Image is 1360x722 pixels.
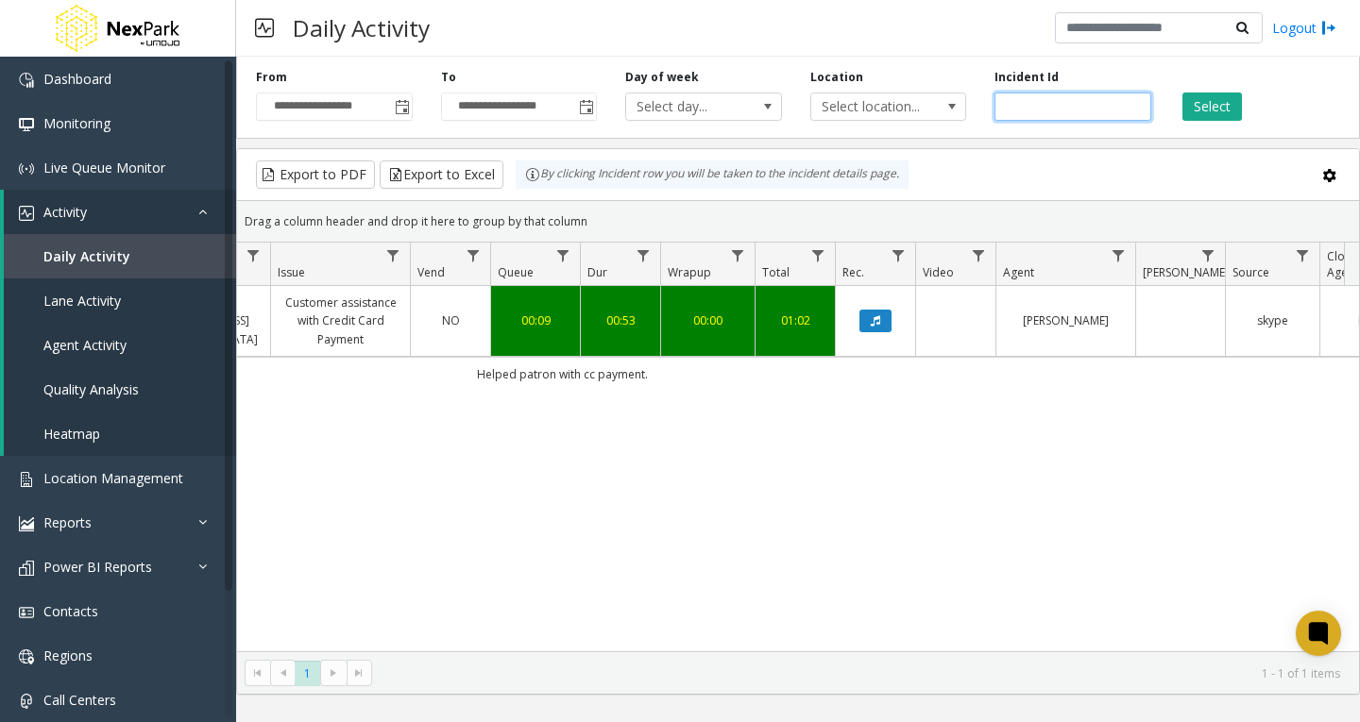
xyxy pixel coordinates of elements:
[256,69,287,86] label: From
[283,5,439,51] h3: Daily Activity
[43,203,87,221] span: Activity
[461,243,486,268] a: Vend Filter Menu
[417,264,445,280] span: Vend
[762,264,790,280] span: Total
[441,69,456,86] label: To
[811,93,935,120] span: Select location...
[43,602,98,620] span: Contacts
[19,472,34,487] img: 'icon'
[256,160,375,189] button: Export to PDF
[237,205,1359,238] div: Drag a column header and drop it here to group by that column
[1290,243,1316,268] a: Source Filter Menu
[43,646,93,664] span: Regions
[278,264,305,280] span: Issue
[282,294,399,348] a: Customer assistance with Credit Card Payment
[4,278,236,323] a: Lane Activity
[237,243,1359,651] div: Data table
[19,206,34,221] img: 'icon'
[255,5,274,51] img: pageIcon
[1272,18,1336,38] a: Logout
[19,161,34,176] img: 'icon'
[295,661,320,686] span: Page 1
[43,558,152,576] span: Power BI Reports
[1196,243,1221,268] a: Parker Filter Menu
[43,292,121,310] span: Lane Activity
[43,336,127,354] span: Agent Activity
[380,160,503,189] button: Export to Excel
[442,312,460,328] span: NO
[1008,311,1124,329] a: [PERSON_NAME]
[19,73,34,88] img: 'icon'
[381,243,406,268] a: Issue Filter Menu
[592,311,649,329] a: 00:53
[4,234,236,278] a: Daily Activity
[4,323,236,367] a: Agent Activity
[43,159,165,176] span: Live Queue Monitor
[994,69,1059,86] label: Incident Id
[587,264,607,280] span: Dur
[502,311,569,329] a: 00:09
[422,311,479,329] a: NO
[19,605,34,620] img: 'icon'
[4,411,236,456] a: Heatmap
[1232,264,1269,280] span: Source
[391,93,412,120] span: Toggle popup
[886,243,911,268] a: Rec. Filter Menu
[19,561,34,576] img: 'icon'
[525,167,540,182] img: infoIcon.svg
[43,380,139,398] span: Quality Analysis
[1106,243,1131,268] a: Agent Filter Menu
[43,469,183,487] span: Location Management
[1321,18,1336,38] img: logout
[551,243,576,268] a: Queue Filter Menu
[498,264,534,280] span: Queue
[626,93,750,120] span: Select day...
[625,69,699,86] label: Day of week
[43,114,110,132] span: Monitoring
[1143,264,1229,280] span: [PERSON_NAME]
[767,311,824,329] a: 01:02
[43,691,116,709] span: Call Centers
[383,665,1340,681] kendo-pager-info: 1 - 1 of 1 items
[923,264,954,280] span: Video
[241,243,266,268] a: Lane Filter Menu
[1182,92,1242,121] button: Select
[1003,264,1034,280] span: Agent
[19,694,34,709] img: 'icon'
[672,311,743,329] a: 00:00
[966,243,992,268] a: Video Filter Menu
[19,649,34,664] img: 'icon'
[1237,311,1308,329] a: skype
[575,93,596,120] span: Toggle popup
[4,190,236,234] a: Activity
[516,160,909,189] div: By clicking Incident row you will be taken to the incident details page.
[19,516,34,531] img: 'icon'
[725,243,751,268] a: Wrapup Filter Menu
[668,264,711,280] span: Wrapup
[4,367,236,411] a: Quality Analysis
[43,247,130,265] span: Daily Activity
[842,264,864,280] span: Rec.
[43,70,111,88] span: Dashboard
[43,513,92,531] span: Reports
[810,69,863,86] label: Location
[43,425,100,443] span: Heatmap
[19,117,34,132] img: 'icon'
[631,243,656,268] a: Dur Filter Menu
[806,243,831,268] a: Total Filter Menu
